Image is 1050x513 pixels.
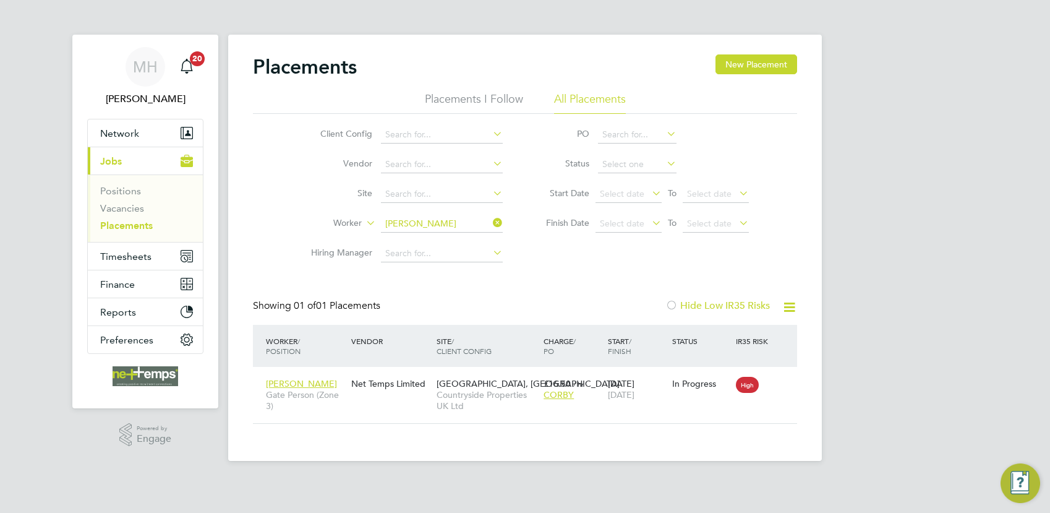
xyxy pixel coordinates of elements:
span: High [736,377,759,393]
button: Timesheets [88,243,203,270]
div: Worker [263,330,348,362]
span: Reports [100,306,136,318]
input: Search for... [381,245,503,262]
a: Placements [100,220,153,231]
span: Engage [137,434,171,444]
span: Michael Hallam [87,92,203,106]
input: Search for... [381,186,503,203]
span: Timesheets [100,251,152,262]
span: To [664,185,680,201]
label: Hide Low IR35 Risks [665,300,770,312]
span: 01 of [294,300,316,312]
button: Reports [88,298,203,325]
div: Net Temps Limited [348,372,433,395]
div: Start [605,330,669,362]
input: Search for... [381,215,503,233]
input: Search for... [381,126,503,144]
button: Jobs [88,147,203,175]
a: MH[PERSON_NAME] [87,47,203,106]
label: Finish Date [534,217,589,228]
a: [PERSON_NAME]Gate Person (Zone 3)Net Temps Limited[GEOGRAPHIC_DATA], [GEOGRAPHIC_DATA]Countryside... [263,371,797,382]
label: Worker [291,217,362,230]
label: Hiring Manager [301,247,372,258]
img: net-temps-logo-retina.png [113,366,178,386]
span: / Client Config [437,336,492,356]
span: [PERSON_NAME] [266,378,337,389]
span: Preferences [100,334,153,346]
div: IR35 Risk [733,330,775,352]
span: / hr [573,379,584,389]
button: Network [88,119,203,147]
a: Vacancies [100,202,144,214]
label: PO [534,128,589,139]
span: CORBY [544,389,574,400]
input: Select one [598,156,677,173]
a: Powered byEngage [119,423,172,447]
div: Vendor [348,330,433,352]
li: All Placements [554,92,626,114]
span: Jobs [100,155,122,167]
a: Positions [100,185,141,197]
h2: Placements [253,54,357,79]
span: Powered by [137,423,171,434]
input: Search for... [381,156,503,173]
label: Vendor [301,158,372,169]
span: / Finish [608,336,631,356]
label: Status [534,158,589,169]
nav: Main navigation [72,35,218,408]
div: Charge [540,330,605,362]
span: Countryside Properties UK Ltd [437,389,537,412]
span: / Position [266,336,301,356]
button: Preferences [88,326,203,353]
input: Search for... [598,126,677,144]
div: Status [669,330,733,352]
span: Select date [600,218,644,229]
button: New Placement [715,54,797,74]
div: Site [433,330,540,362]
span: / PO [544,336,576,356]
a: 20 [174,47,199,87]
li: Placements I Follow [425,92,523,114]
button: Finance [88,270,203,298]
span: 01 Placements [294,300,380,312]
span: 20 [190,51,205,66]
span: Select date [687,218,732,229]
label: Client Config [301,128,372,139]
a: Go to home page [87,366,203,386]
span: Select date [687,188,732,199]
span: Select date [600,188,644,199]
span: [GEOGRAPHIC_DATA], [GEOGRAPHIC_DATA] [437,378,620,389]
span: Network [100,127,139,139]
span: Finance [100,278,135,290]
label: Site [301,188,372,199]
label: Start Date [534,188,589,199]
div: Jobs [88,175,203,242]
div: Showing [253,300,383,313]
span: £16.50 [544,378,571,389]
div: [DATE] [605,372,669,407]
span: Gate Person (Zone 3) [266,389,345,412]
button: Engage Resource Center [1001,463,1040,503]
span: To [664,215,680,231]
span: [DATE] [608,389,634,400]
div: In Progress [672,378,730,389]
span: MH [133,59,158,75]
